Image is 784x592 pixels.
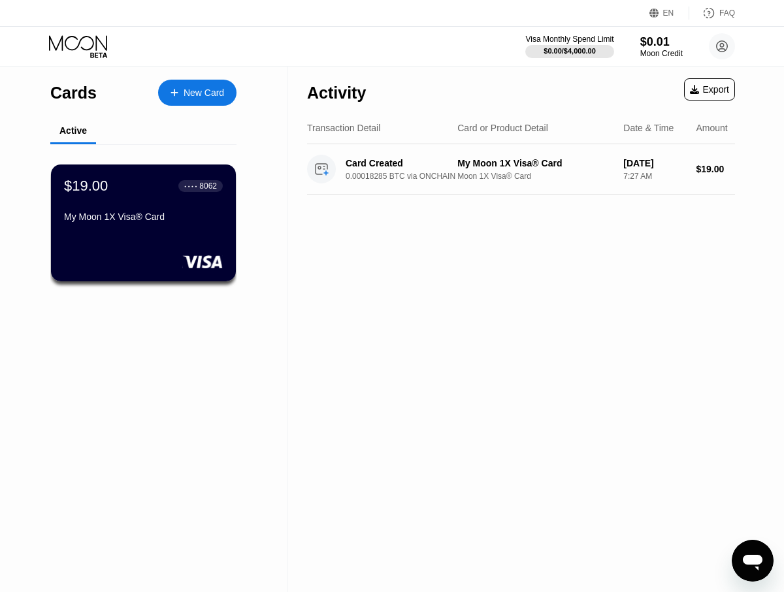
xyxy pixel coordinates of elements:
[64,178,108,195] div: $19.00
[307,84,366,102] div: Activity
[640,35,683,58] div: $0.01Moon Credit
[623,158,685,168] div: [DATE]
[59,125,87,136] div: Active
[457,172,613,181] div: Moon 1X Visa® Card
[684,78,735,101] div: Export
[64,211,223,222] div: My Moon 1X Visa® Card
[307,123,380,133] div: Transaction Detail
[346,158,463,168] div: Card Created
[663,8,674,18] div: EN
[307,144,735,195] div: Card Created0.00018285 BTC via ONCHAINMy Moon 1X Visa® CardMoon 1X Visa® Card[DATE]7:27 AM$19.00
[544,47,596,55] div: $0.00 / $4,000.00
[457,158,613,168] div: My Moon 1X Visa® Card
[690,84,729,95] div: Export
[623,172,685,181] div: 7:27 AM
[525,35,613,58] div: Visa Monthly Spend Limit$0.00/$4,000.00
[696,123,728,133] div: Amount
[696,164,736,174] div: $19.00
[184,87,224,99] div: New Card
[719,8,735,18] div: FAQ
[346,172,472,181] div: 0.00018285 BTC via ONCHAIN
[640,35,683,49] div: $0.01
[199,181,217,191] div: 8062
[640,49,683,58] div: Moon Credit
[623,123,674,133] div: Date & Time
[457,123,548,133] div: Card or Product Detail
[158,80,237,106] div: New Card
[525,35,613,44] div: Visa Monthly Spend Limit
[689,7,735,20] div: FAQ
[184,184,197,188] div: ● ● ● ●
[732,540,774,582] iframe: Button to launch messaging window
[50,84,97,102] div: Cards
[51,164,236,281] div: $19.00● ● ● ●8062My Moon 1X Visa® Card
[649,7,689,20] div: EN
